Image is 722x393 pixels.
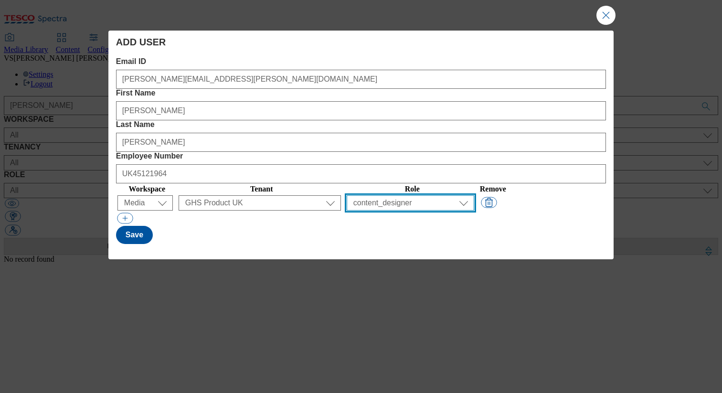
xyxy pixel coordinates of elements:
[479,184,507,194] th: Remove
[178,184,345,194] th: Tenant
[116,89,606,97] label: First Name
[116,164,606,183] input: IN22912345
[108,31,614,259] div: Modal
[116,57,606,66] label: Email ID
[117,184,177,194] th: Workspace
[346,184,478,194] th: Role
[116,152,606,160] label: Employee Number
[596,6,616,25] button: Close Modal
[116,226,153,244] button: Save
[116,36,606,48] h4: ADD USER
[116,120,606,129] label: Last Name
